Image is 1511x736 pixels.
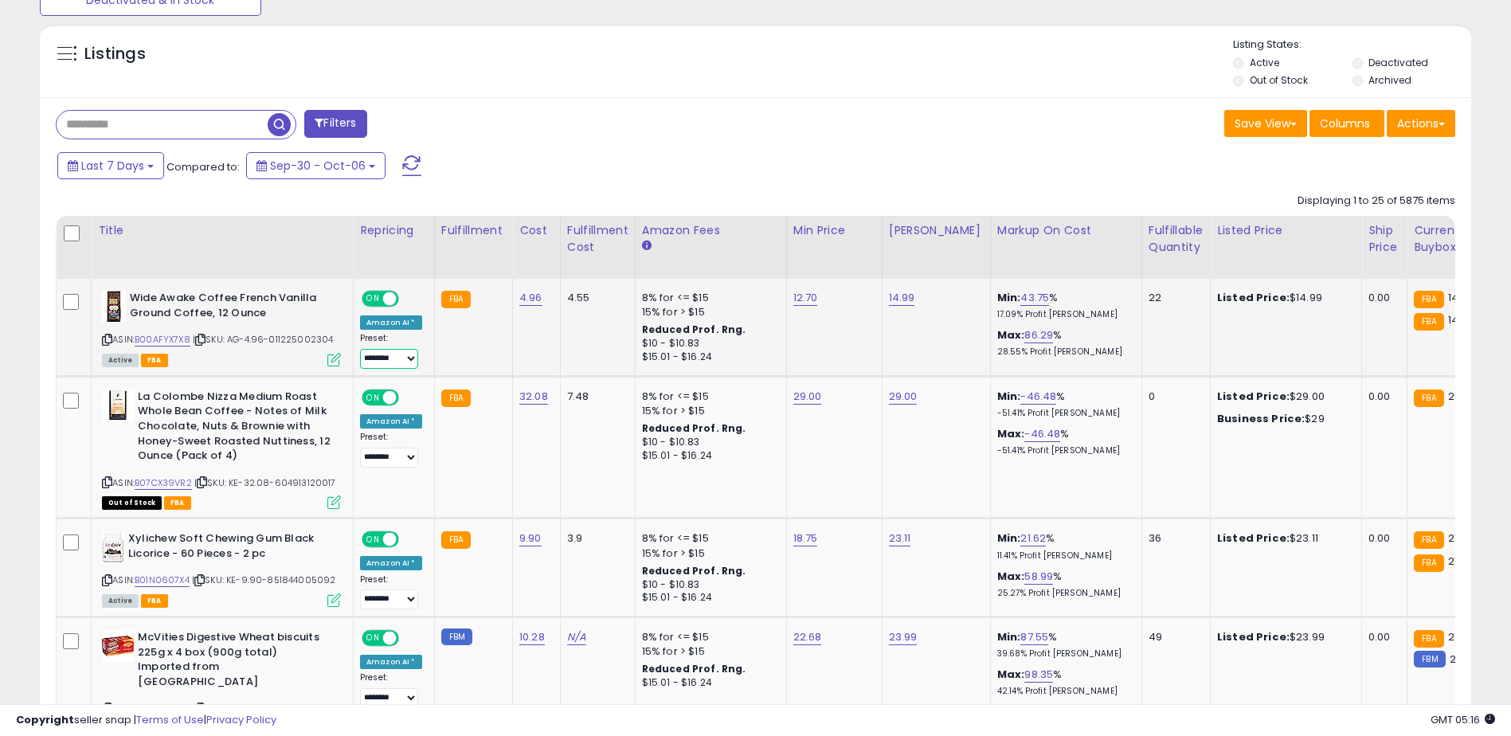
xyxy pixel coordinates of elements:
h5: Listings [84,43,146,65]
div: Displaying 1 to 25 of 5875 items [1298,194,1455,209]
div: 0.00 [1368,531,1395,546]
div: Fulfillment Cost [567,222,628,256]
img: 41hPgatnruL._SL40_.jpg [102,390,134,421]
div: $10 - $10.83 [642,337,774,350]
a: 22.68 [793,629,822,645]
a: 58.99 [1024,569,1053,585]
img: 41RVJr9T3KL._SL40_.jpg [102,531,124,563]
button: Save View [1224,110,1307,137]
span: Last 7 Days [81,158,144,174]
div: $15.01 - $16.24 [642,676,774,690]
b: Xylichew Soft Chewing Gum Black Licorice - 60 Pieces - 2 pc [128,531,322,565]
label: Archived [1368,73,1411,87]
div: 15% for > $15 [642,404,774,418]
p: Listing States: [1233,37,1471,53]
button: Last 7 Days [57,152,164,179]
div: Amazon AI * [360,315,422,330]
span: OFF [397,632,422,645]
b: Listed Price: [1217,389,1290,404]
th: The percentage added to the cost of goods (COGS) that forms the calculator for Min & Max prices. [990,216,1141,279]
button: Actions [1387,110,1455,137]
a: 87.55 [1020,629,1048,645]
a: 14.99 [889,290,915,306]
div: % [997,570,1129,599]
div: 15% for > $15 [642,546,774,561]
div: Amazon AI * [360,556,422,570]
span: Sep-30 - Oct-06 [270,158,366,174]
p: -51.41% Profit [PERSON_NAME] [997,408,1129,419]
div: Amazon AI * [360,414,422,429]
p: 25.27% Profit [PERSON_NAME] [997,588,1129,599]
p: 11.41% Profit [PERSON_NAME] [997,550,1129,562]
span: OFF [397,292,422,306]
button: Filters [304,110,366,138]
div: 0.00 [1368,630,1395,644]
small: FBA [441,291,471,308]
div: 8% for <= $15 [642,390,774,404]
span: 14.98 [1448,290,1474,305]
div: Preset: [360,432,422,468]
button: Columns [1309,110,1384,137]
div: $29 [1217,412,1349,426]
label: Out of Stock [1250,73,1308,87]
a: 10.28 [519,629,545,645]
button: Sep-30 - Oct-06 [246,152,386,179]
div: ASIN: [102,291,341,365]
b: Business Price: [1217,411,1305,426]
small: FBA [441,531,471,549]
span: 14.99 [1448,312,1474,327]
div: $23.11 [1217,531,1349,546]
b: Min: [997,290,1021,305]
a: 29.00 [889,389,918,405]
p: 42.14% Profit [PERSON_NAME] [997,686,1129,697]
a: 43.75 [1020,290,1049,306]
img: 51lMHeZ5nkL._SL40_.jpg [102,630,134,662]
small: FBM [1414,651,1445,667]
label: Deactivated [1368,56,1428,69]
a: 98.35 [1024,667,1053,683]
a: 23.99 [889,629,918,645]
div: % [997,667,1129,697]
a: 32.08 [519,389,548,405]
span: ON [363,390,383,404]
a: 29.00 [793,389,822,405]
b: Listed Price: [1217,530,1290,546]
div: $10 - $10.83 [642,436,774,449]
div: $15.01 - $16.24 [642,591,774,605]
b: Listed Price: [1217,629,1290,644]
a: 18.75 [793,530,818,546]
b: Max: [997,667,1025,682]
div: 0.00 [1368,291,1395,305]
p: 39.68% Profit [PERSON_NAME] [997,648,1129,660]
span: FBA [141,354,168,367]
a: 9.90 [519,530,542,546]
img: 41YzKzGrhTL._SL40_.jpg [102,291,126,323]
b: McVities Digestive Wheat biscuits 225g x 4 box (900g total) Imported from [GEOGRAPHIC_DATA] [138,630,331,693]
span: FBA [141,594,168,608]
a: 23.11 [889,530,911,546]
span: ON [363,292,383,306]
div: 0 [1149,390,1198,404]
div: $29.00 [1217,390,1349,404]
div: 8% for <= $15 [642,291,774,305]
div: 4.55 [567,291,623,305]
div: % [997,328,1129,358]
span: All listings currently available for purchase on Amazon [102,594,139,608]
div: % [997,630,1129,660]
span: 21.28 [1448,530,1474,546]
div: [PERSON_NAME] [889,222,984,239]
span: All listings that are currently out of stock and unavailable for purchase on Amazon [102,496,162,510]
p: 17.09% Profit [PERSON_NAME] [997,309,1129,320]
div: seller snap | | [16,713,276,728]
a: B07CX39VR2 [135,476,192,490]
div: Amazon AI * [360,655,422,669]
div: Amazon Fees [642,222,780,239]
div: Fulfillment [441,222,506,239]
div: Markup on Cost [997,222,1135,239]
div: $15.01 - $16.24 [642,449,774,463]
div: $23.99 [1217,630,1349,644]
a: 12.70 [793,290,818,306]
span: Columns [1320,115,1370,131]
b: Min: [997,389,1021,404]
a: -46.48 [1024,426,1060,442]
